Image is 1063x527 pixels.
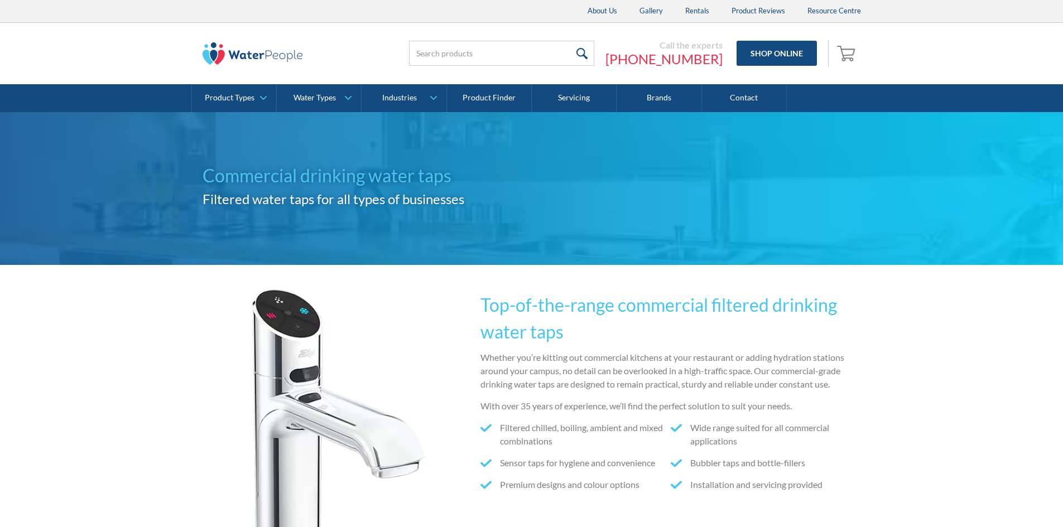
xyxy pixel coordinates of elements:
[480,292,861,345] h2: Top-of-the-range commercial filtered drinking water taps
[737,41,817,66] a: Shop Online
[617,84,701,112] a: Brands
[277,84,361,112] a: Water Types
[480,351,861,391] p: Whether you’re kitting out commercial kitchens at your restaurant or adding hydration stations ar...
[834,40,861,67] a: Open cart
[294,93,336,103] div: Water Types
[480,456,671,470] li: Sensor taps for hygiene and convenience
[409,41,594,66] input: Search products
[671,456,861,470] li: Bubbler taps and bottle-fillers
[205,93,254,103] div: Product Types
[203,191,464,207] strong: Filtered water taps for all types of businesses
[203,162,532,189] h1: Commercial drinking water taps
[203,42,303,65] img: The Water People
[532,84,617,112] a: Servicing
[671,421,861,448] li: Wide range suited for all commercial applications
[192,84,276,112] a: Product Types
[605,40,723,51] div: Call the experts
[362,84,446,112] a: Industries
[447,84,532,112] a: Product Finder
[702,84,787,112] a: Contact
[605,51,723,67] a: [PHONE_NUMBER]
[837,44,858,62] img: shopping cart
[382,93,417,103] div: Industries
[480,399,861,413] p: With over 35 years of experience, we’ll find the perfect solution to suit your needs.
[671,478,861,491] li: Installation and servicing provided
[480,421,671,448] li: Filtered chilled, boiling, ambient and mixed combinations
[480,478,671,491] li: Premium designs and colour options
